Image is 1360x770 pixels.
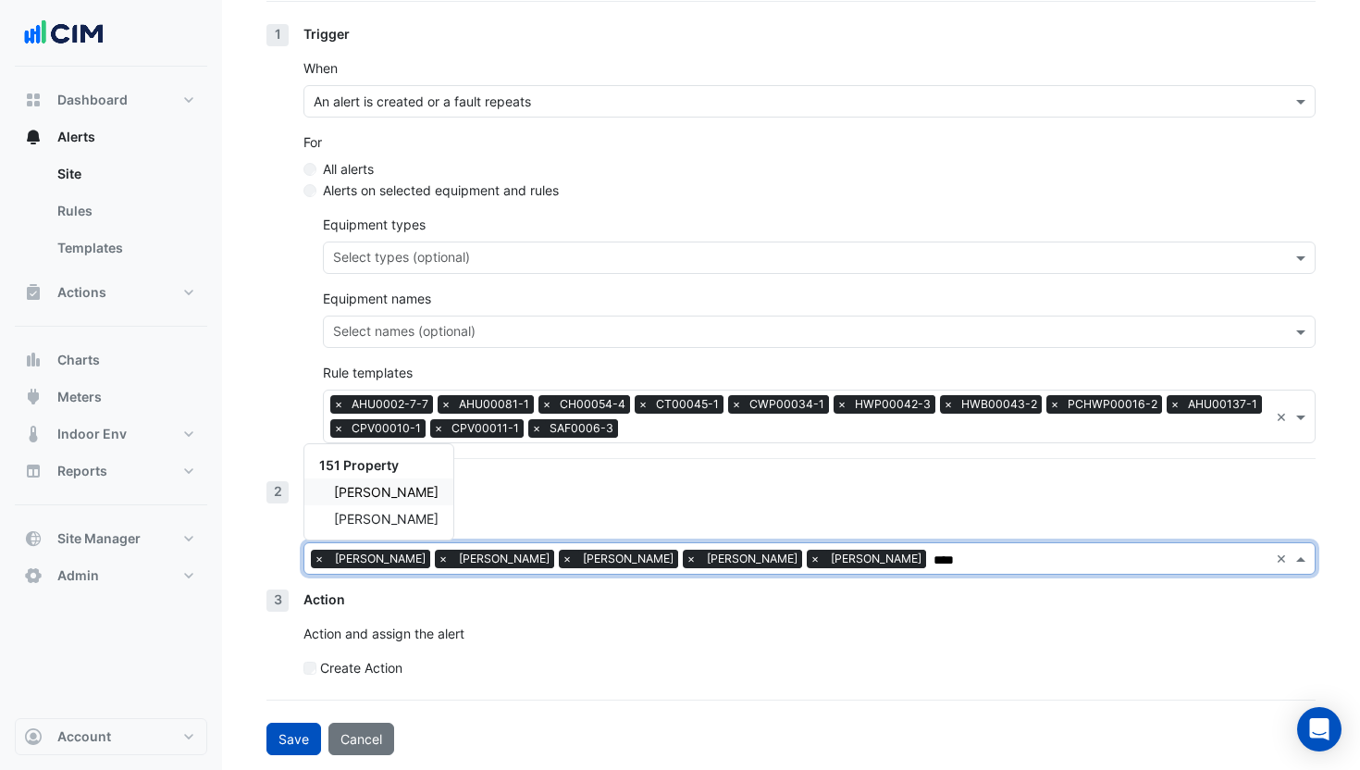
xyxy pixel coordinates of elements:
span: [PERSON_NAME] [454,550,554,568]
app-icon: Indoor Env [24,425,43,443]
span: Alerts [57,128,95,146]
app-icon: Charts [24,351,43,369]
span: CWP00034-1 [745,395,829,414]
button: Alerts [15,118,207,155]
button: Account [15,718,207,755]
label: Equipment names [323,289,431,308]
span: Site Manager [57,529,141,548]
span: HWP00042-3 [850,395,935,414]
span: Dashboard [57,91,128,109]
ng-dropdown-panel: Options list [303,443,454,540]
app-icon: Actions [24,283,43,302]
div: Open Intercom Messenger [1297,707,1341,751]
div: Alerts [15,155,207,274]
span: PCHWP00016-2 [1063,395,1162,414]
span: Reports [57,462,107,480]
span: [PERSON_NAME] [334,484,439,500]
button: Charts [15,342,207,379]
span: [PERSON_NAME] [578,550,678,568]
span: × [311,550,328,568]
span: AHU00137-1 [1183,395,1262,414]
span: Clear [1276,407,1292,427]
a: Rules [43,192,207,230]
div: Trigger [303,24,1316,43]
button: Meters [15,379,207,416]
span: [PERSON_NAME] [330,550,430,568]
app-icon: Meters [24,388,43,406]
span: × [430,419,447,438]
a: Templates [43,230,207,267]
label: Alerts on selected equipment and rules [323,180,559,200]
label: Create Action [320,658,402,677]
div: Select types (optional) [330,247,470,271]
span: × [1167,395,1183,414]
span: Charts [57,351,100,369]
span: Meters [57,388,102,406]
span: × [438,395,454,414]
span: Account [57,727,111,746]
label: All alerts [323,159,374,179]
span: × [330,419,347,438]
label: Rule templates [323,363,413,382]
span: CPV00011-1 [447,419,524,438]
span: × [330,395,347,414]
span: × [538,395,555,414]
div: 3 [266,590,289,612]
span: × [635,395,651,414]
span: [PERSON_NAME] [826,550,926,568]
button: Actions [15,274,207,311]
span: SAF0006-3 [545,419,618,438]
button: Site Manager [15,520,207,557]
button: Indoor Env [15,416,207,453]
span: 151 Property [319,457,399,473]
div: 2 [266,481,289,503]
span: AHU00081-1 [454,395,534,414]
div: Select names (optional) [330,321,476,345]
span: Admin [57,566,99,585]
span: × [559,550,575,568]
button: Dashboard [15,81,207,118]
span: CH00054-4 [555,395,630,414]
span: Indoor Env [57,425,127,443]
span: × [807,550,823,568]
span: CPV00010-1 [347,419,426,438]
span: × [940,395,957,414]
span: Clear [1276,549,1292,568]
app-icon: Reports [24,462,43,480]
span: [PERSON_NAME] [334,511,439,527]
app-icon: Alerts [24,128,43,146]
span: CT00045-1 [651,395,723,414]
label: For [303,132,322,152]
span: × [834,395,850,414]
span: × [1046,395,1063,414]
button: Cancel [328,723,394,755]
button: Admin [15,557,207,594]
app-icon: Admin [24,566,43,585]
app-icon: Dashboard [24,91,43,109]
div: Notification [303,481,1316,501]
span: × [435,550,451,568]
p: Action and assign the alert [303,624,1316,643]
span: AHU0002-7-7 [347,395,433,414]
label: When [303,58,338,78]
span: Actions [57,283,106,302]
app-icon: Site Manager [24,529,43,548]
label: Equipment types [323,215,426,234]
img: Company Logo [22,15,105,52]
button: Reports [15,453,207,490]
button: Save [266,723,321,755]
span: × [528,419,545,438]
span: [PERSON_NAME] [702,550,802,568]
div: Action [303,590,1316,609]
a: Site [43,155,207,192]
div: 1 [266,24,289,46]
span: HWB00043-2 [957,395,1042,414]
span: × [728,395,745,414]
span: × [683,550,699,568]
